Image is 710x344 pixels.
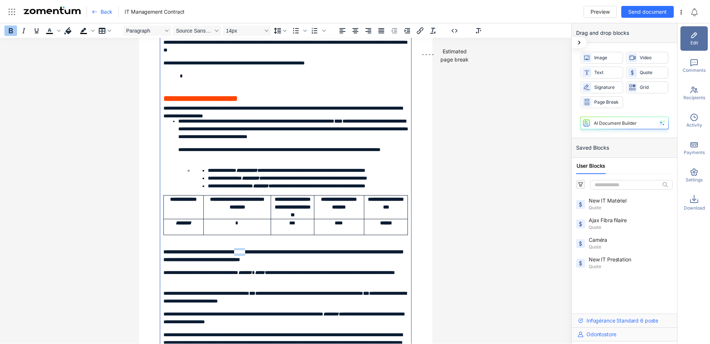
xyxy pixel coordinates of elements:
[589,224,671,231] span: Quote
[176,28,212,34] span: Source Sans Pro
[572,196,677,213] div: New IT MatérielQuote
[578,182,583,187] span: filter
[581,67,623,79] div: Text
[684,149,705,156] span: Payments
[24,7,81,14] img: Zomentum Logo
[43,26,62,36] div: Text color Black
[77,26,96,36] div: Background color Black
[576,180,585,189] button: filter
[683,67,706,74] span: Comments
[626,81,669,93] div: Grid
[443,47,467,56] div: Estimated
[591,8,610,16] span: Preview
[589,204,671,211] span: Quote
[683,94,705,101] span: Recipients
[589,197,644,204] span: New IT Matériel
[680,81,708,106] div: Recipients
[589,217,644,224] span: Ajax Fibra filaire
[427,26,439,36] button: Clear formatting
[96,26,114,36] button: Table
[594,99,619,106] span: Page Break
[336,26,349,36] button: Align left
[572,215,677,232] div: Ajax Fibra filaireQuote
[401,26,413,36] button: Increase indent
[686,177,703,183] span: Settings
[626,52,669,64] div: Video
[589,263,671,270] span: Quote
[586,317,658,324] span: Infogérance Standard 6 poste
[586,331,616,338] span: Odontostore
[226,28,262,34] span: 14px
[62,26,77,36] button: Block Color
[572,23,677,43] div: Drag and drop blocks
[581,96,623,108] div: Page Break
[290,26,308,36] div: Bullet list
[473,26,487,36] button: Insert Input Fields
[223,26,271,36] button: Font size 14px
[17,26,30,36] button: Italic
[173,26,221,36] button: Font Source Sans Pro
[589,236,644,244] span: Caméra
[125,8,185,16] span: IT Management Contract
[589,256,644,263] span: New IT Prestation
[349,26,362,36] button: Align center
[684,205,705,211] span: Download
[640,54,665,61] span: Video
[414,26,426,36] button: Insert/edit link
[440,56,469,64] div: page break
[449,26,463,36] button: Insert Merge Tags
[308,26,327,36] div: Numbered list
[626,67,669,79] div: Quote
[690,40,698,46] span: Edit
[271,26,289,36] button: Line height
[388,26,400,36] button: Decrease indent
[362,26,375,36] button: Align right
[594,54,619,61] span: Image
[680,26,708,51] div: Edit
[421,50,435,67] div: ----
[628,8,667,16] span: Send document
[572,235,677,252] div: CaméraQuote
[101,8,112,16] span: Back
[680,54,708,78] div: Comments
[621,6,674,18] button: Send document
[581,81,623,93] div: Signature
[680,108,708,133] div: Activity
[640,69,665,76] span: Quote
[680,136,708,160] div: Payments
[589,244,671,250] span: Quote
[4,26,17,36] button: Bold
[572,138,677,158] div: Saved Blocks
[30,26,43,36] button: Underline
[594,120,637,126] div: AI Document Builder
[584,6,617,18] button: Preview
[577,162,605,170] span: User Blocks
[686,122,702,128] span: Activity
[680,191,708,215] div: Download
[375,26,388,36] button: Justify
[690,3,705,20] div: Notifications
[640,84,665,91] span: Grid
[581,52,623,64] div: Image
[123,26,171,36] button: Block Paragraph
[126,28,162,34] span: Paragraph
[680,163,708,188] div: Settings
[572,254,677,271] div: New IT PrestationQuote
[594,69,619,76] span: Text
[594,84,619,91] span: Signature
